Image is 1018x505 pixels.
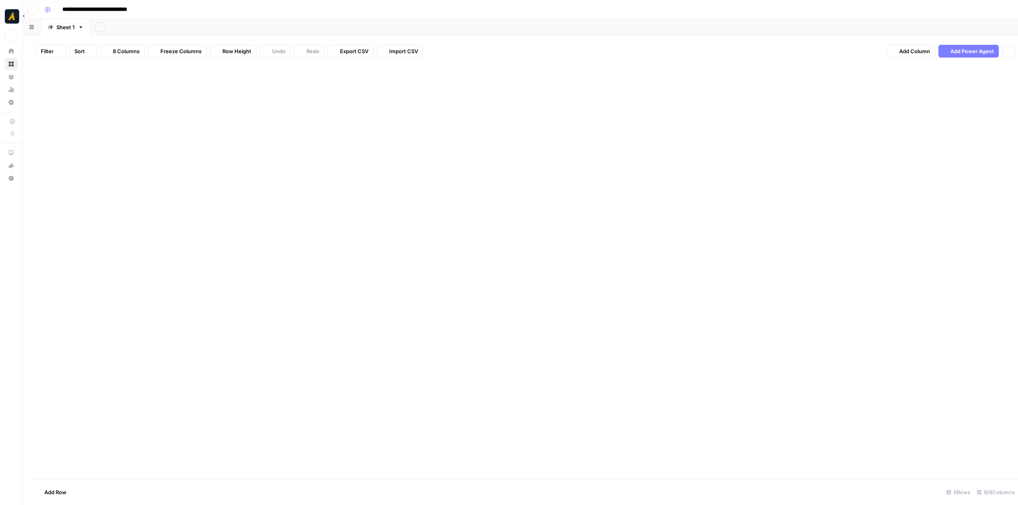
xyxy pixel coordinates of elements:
a: AirOps Academy [5,146,18,159]
span: Sort [74,47,85,55]
span: Undo [272,47,286,55]
span: Add Row [44,488,66,496]
img: Marketers in Demand Logo [5,9,19,24]
span: Redo [306,47,319,55]
button: Sort [69,45,97,58]
button: Filter [36,45,66,58]
button: Undo [260,45,291,58]
button: What's new? [5,159,18,172]
button: Freeze Columns [148,45,207,58]
button: Export CSV [328,45,374,58]
span: Row Height [222,47,251,55]
span: Freeze Columns [160,47,202,55]
a: Sheet 1 [41,19,90,35]
span: 8 Columns [113,47,140,55]
div: What's new? [5,160,17,172]
div: Sheet 1 [56,23,75,31]
a: Home [5,45,18,58]
span: Filter [41,47,54,55]
button: 8 Columns [100,45,145,58]
a: Usage [5,83,18,96]
button: Workspace: Marketers in Demand [5,6,18,26]
button: Help + Support [5,172,18,185]
button: Row Height [210,45,256,58]
button: Import CSV [377,45,423,58]
a: Settings [5,96,18,109]
span: Import CSV [389,47,418,55]
button: Redo [294,45,324,58]
span: Export CSV [340,47,368,55]
a: Browse [5,58,18,70]
a: Your Data [5,70,18,83]
button: Add Row [32,486,71,499]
